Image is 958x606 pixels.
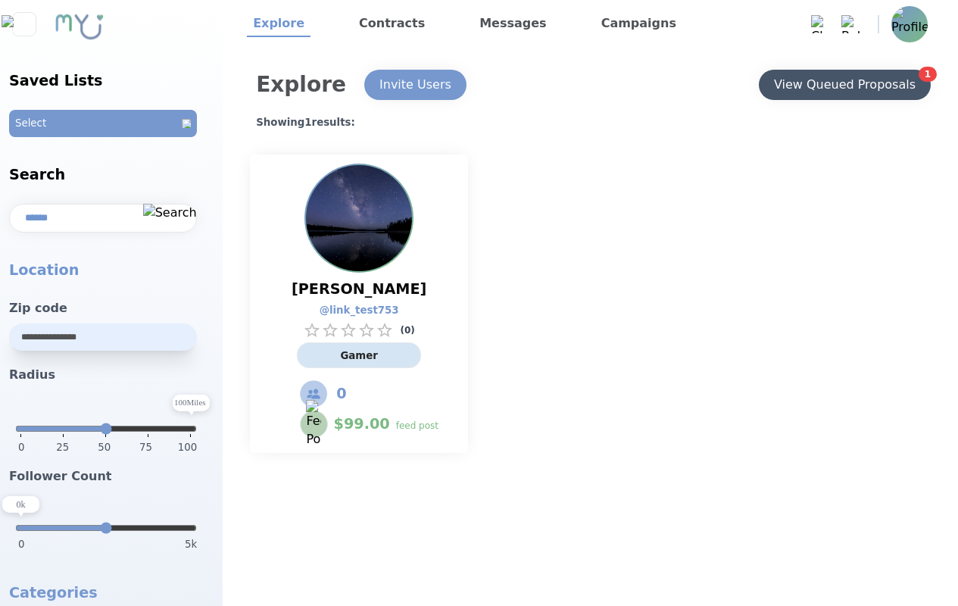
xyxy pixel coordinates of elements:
[841,15,860,33] img: Bell
[256,69,346,101] h1: Explore
[353,11,431,37] a: Contracts
[595,11,682,37] a: Campaigns
[320,303,384,318] a: @ link_test753
[306,400,321,448] img: Feed Post
[256,115,937,130] h1: Showing 1 results:
[18,537,24,552] span: 0
[891,6,928,42] img: Profile
[9,366,214,384] h3: Radius
[811,15,829,33] img: Chat
[9,467,214,486] h3: Follower Count
[473,11,552,37] a: Messages
[9,164,214,186] h2: Search
[178,440,197,461] span: 100
[2,15,46,33] img: Close sidebar
[185,537,197,552] span: 5k
[300,380,327,408] img: Followers
[9,70,214,92] h2: Saved Lists
[18,440,24,455] span: 0
[340,350,377,361] span: Gamer
[98,440,111,461] span: 50
[56,440,69,461] span: 25
[182,119,191,128] img: Open
[396,420,438,432] p: feed post
[9,110,214,137] button: SelectOpen
[334,414,390,435] span: $ 99.00
[174,398,206,407] text: 100 Miles
[9,260,214,281] p: Location
[919,67,937,82] span: 1
[336,383,346,405] span: 0
[9,299,214,317] h3: Zip code
[379,76,451,94] div: Invite Users
[292,279,426,300] span: [PERSON_NAME]
[400,324,414,336] p: ( 0 )
[9,583,214,604] h2: Categories
[17,499,26,510] text: 0 k
[15,116,46,131] p: Select
[774,76,916,94] div: View Queued Proposals
[306,165,412,271] img: Profile
[759,70,931,100] button: View Queued Proposals
[364,70,467,100] button: Invite Users
[247,11,310,37] a: Explore
[139,440,152,461] span: 75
